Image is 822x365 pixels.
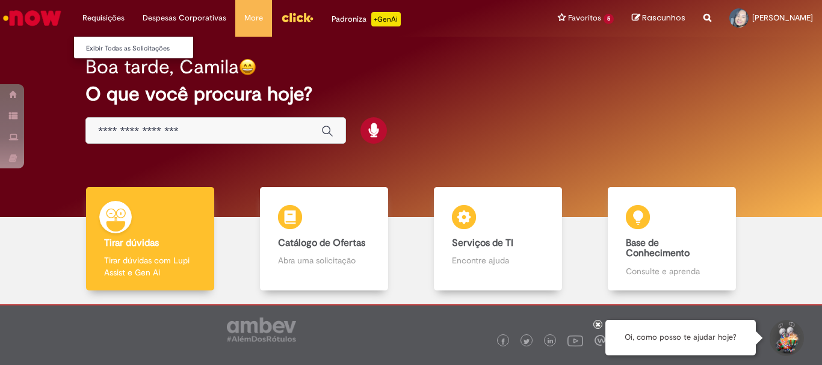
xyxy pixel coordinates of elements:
[626,237,690,260] b: Base de Conhecimento
[626,265,717,277] p: Consulte e aprenda
[752,13,813,23] span: [PERSON_NAME]
[548,338,554,345] img: logo_footer_linkedin.png
[452,254,543,266] p: Encontre ajuda
[237,187,411,291] a: Catálogo de Ofertas Abra uma solicitação
[85,84,737,105] h2: O que você procura hoje?
[281,8,314,26] img: click_logo_yellow_360x200.png
[82,12,125,24] span: Requisições
[632,13,685,24] a: Rascunhos
[104,254,196,278] p: Tirar dúvidas com Lupi Assist e Gen Ai
[452,237,513,249] b: Serviços de TI
[604,14,614,24] span: 5
[642,12,685,23] span: Rascunhos
[73,36,194,59] ul: Requisições
[74,42,206,55] a: Exibir Todas as Solicitações
[524,339,530,345] img: logo_footer_twitter.png
[278,254,369,266] p: Abra uma solicitação
[500,339,506,345] img: logo_footer_facebook.png
[239,58,256,76] img: happy-face.png
[595,335,605,346] img: logo_footer_workplace.png
[371,12,401,26] p: +GenAi
[411,187,585,291] a: Serviços de TI Encontre ajuda
[605,320,756,355] div: Oi, como posso te ajudar hoje?
[768,320,804,356] button: Iniciar Conversa de Suporte
[143,12,226,24] span: Despesas Corporativas
[104,237,159,249] b: Tirar dúvidas
[1,6,63,30] img: ServiceNow
[585,187,759,291] a: Base de Conhecimento Consulte e aprenda
[63,187,237,291] a: Tirar dúvidas Tirar dúvidas com Lupi Assist e Gen Ai
[227,317,296,342] img: logo_footer_ambev_rotulo_gray.png
[244,12,263,24] span: More
[568,12,601,24] span: Favoritos
[85,57,239,78] h2: Boa tarde, Camila
[278,237,365,249] b: Catálogo de Ofertas
[567,333,583,348] img: logo_footer_youtube.png
[332,12,401,26] div: Padroniza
